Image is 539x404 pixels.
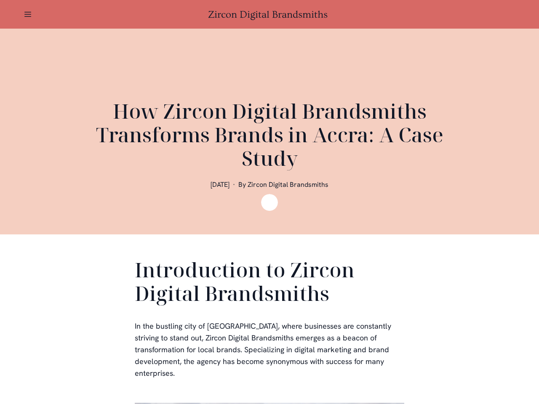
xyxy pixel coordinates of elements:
span: · [233,180,235,189]
p: In the bustling city of [GEOGRAPHIC_DATA], where businesses are constantly striving to stand out,... [135,320,404,379]
img: Zircon Digital Brandsmiths [261,194,278,211]
span: [DATE] [211,180,229,189]
h1: How Zircon Digital Brandsmiths Transforms Brands in Accra: A Case Study [67,99,472,170]
h2: Introduction to Zircon Digital Brandsmiths [135,258,404,308]
span: By Zircon Digital Brandsmiths [238,180,328,189]
a: Zircon Digital Brandsmiths [208,9,331,20]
